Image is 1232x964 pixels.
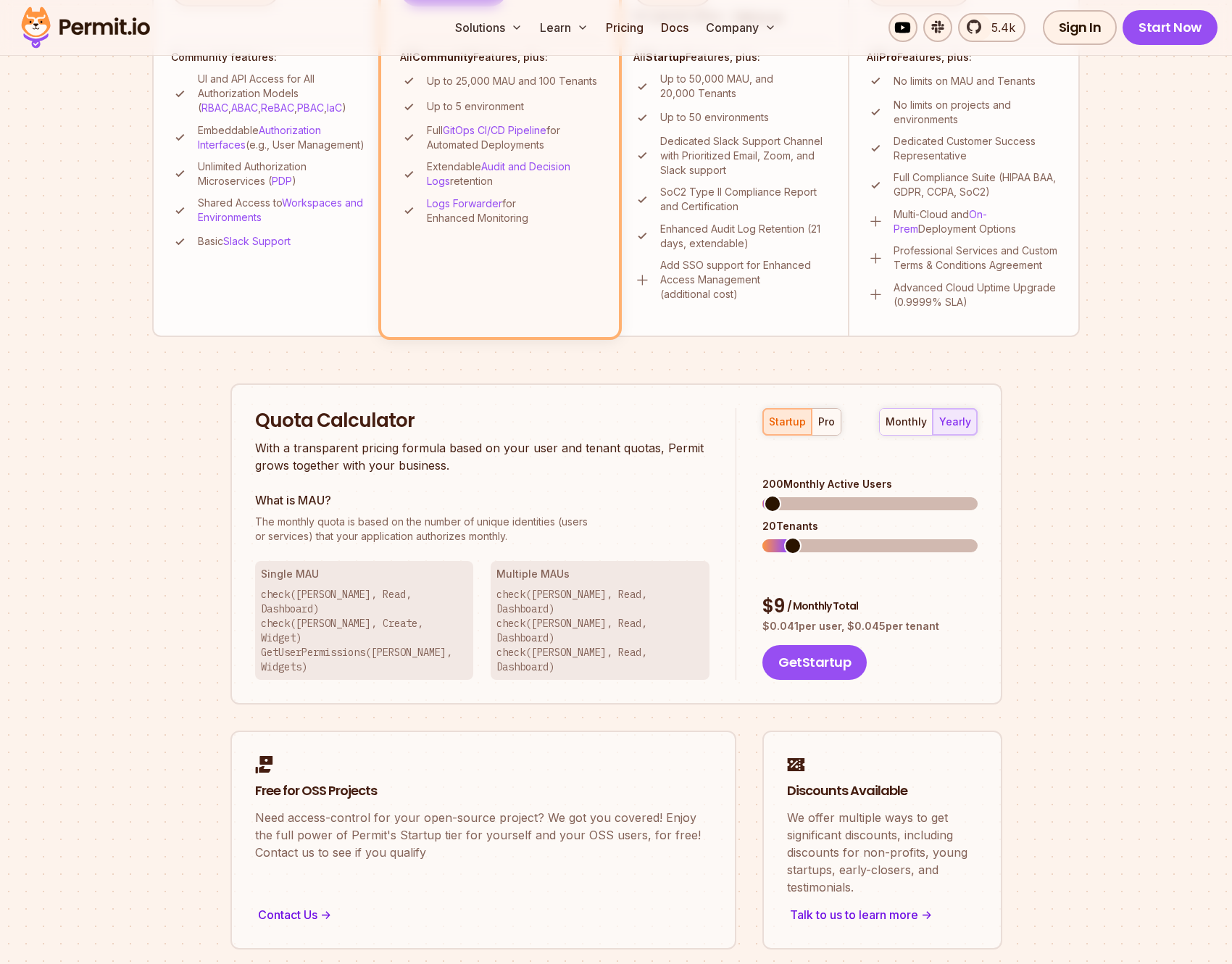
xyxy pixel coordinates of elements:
p: Up to 50,000 MAU, and 20,000 Tenants [660,72,831,101]
p: or services) that your application authorizes monthly. [255,515,710,544]
p: Full for Automated Deployments [427,123,600,152]
a: Free for OSS ProjectsNeed access-control for your open-source project? We got you covered! Enjoy ... [230,731,736,950]
p: Embeddable (e.g., User Management) [198,123,367,152]
p: Up to 25,000 MAU and 100 Tenants [427,74,597,88]
strong: Pro [879,51,897,63]
p: Need access-control for your open-source project? We got you covered! Enjoy the full power of Per... [255,809,712,861]
h2: Quota Calculator [255,408,710,434]
a: Sign In [1043,10,1117,45]
p: No limits on projects and environments [894,98,1061,127]
span: -> [320,906,331,923]
h2: Discounts Available [787,782,978,800]
p: Basic [198,234,291,249]
a: PBAC [297,101,324,114]
p: Dedicated Customer Success Representative [894,134,1061,163]
span: -> [921,906,932,923]
h4: All Features, plus: [867,50,1061,65]
h4: All Features, plus: [633,50,831,65]
div: Contact Us [255,905,712,925]
p: Professional Services and Custom Terms & Conditions Agreement [894,244,1061,273]
p: Advanced Cloud Uptime Upgrade (0.9999% SLA) [894,281,1061,309]
a: Logs Forwarder [427,197,502,209]
h3: Multiple MAUs [496,567,704,581]
a: RBAC [201,101,228,114]
p: Up to 50 environments [660,110,769,125]
span: 5.4k [983,19,1015,36]
a: Discounts AvailableWe offer multiple ways to get significant discounts, including discounts for n... [762,731,1002,950]
div: monthly [886,415,927,429]
a: Docs [655,13,694,42]
a: Start Now [1123,10,1218,45]
h3: Single MAU [261,567,468,581]
span: / Monthly Total [787,599,858,613]
a: ReBAC [261,101,294,114]
p: $ 0.041 per user, $ 0.045 per tenant [762,619,977,633]
a: Audit and Decision Logs [427,160,570,187]
a: IaC [327,101,342,114]
p: Enhanced Audit Log Retention (21 days, extendable) [660,222,831,251]
a: Pricing [600,13,649,42]
div: Talk to us to learn more [787,905,978,925]
p: We offer multiple ways to get significant discounts, including discounts for non-profits, young s... [787,809,978,896]
h4: Community features: [171,50,367,65]
div: pro [818,415,835,429]
a: 5.4k [958,13,1025,42]
p: Dedicated Slack Support Channel with Prioritized Email, Zoom, and Slack support [660,134,831,178]
p: Extendable retention [427,159,600,188]
p: With a transparent pricing formula based on your user and tenant quotas, Permit grows together wi... [255,439,710,474]
div: 200 Monthly Active Users [762,477,977,491]
button: GetStartup [762,645,867,680]
button: Company [700,13,782,42]
h4: All Features, plus: [400,50,600,65]
p: Full Compliance Suite (HIPAA BAA, GDPR, CCPA, SoC2) [894,170,1061,199]
a: ABAC [231,101,258,114]
a: On-Prem [894,208,987,235]
button: Solutions [449,13,528,42]
div: 20 Tenants [762,519,977,533]
div: $ 9 [762,594,977,620]
p: Add SSO support for Enhanced Access Management (additional cost) [660,258,831,302]
strong: Community [412,51,473,63]
h3: What is MAU? [255,491,710,509]
p: Unlimited Authorization Microservices ( ) [198,159,367,188]
p: check([PERSON_NAME], Read, Dashboard) check([PERSON_NAME], Create, Widget) GetUserPermissions([PE... [261,587,468,674]
a: GitOps CI/CD Pipeline [443,124,546,136]
p: UI and API Access for All Authorization Models ( , , , , ) [198,72,367,115]
span: The monthly quota is based on the number of unique identities (users [255,515,710,529]
a: Slack Support [223,235,291,247]
p: SoC2 Type II Compliance Report and Certification [660,185,831,214]
h2: Free for OSS Projects [255,782,712,800]
p: No limits on MAU and Tenants [894,74,1036,88]
p: check([PERSON_NAME], Read, Dashboard) check([PERSON_NAME], Read, Dashboard) check([PERSON_NAME], ... [496,587,704,674]
p: Shared Access to [198,196,367,225]
a: PDP [272,175,292,187]
button: Learn [534,13,594,42]
strong: Startup [646,51,686,63]
p: for Enhanced Monitoring [427,196,600,225]
img: Permit logo [14,3,157,52]
a: Authorization Interfaces [198,124,321,151]
p: Up to 5 environment [427,99,524,114]
p: Multi-Cloud and Deployment Options [894,207,1061,236]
